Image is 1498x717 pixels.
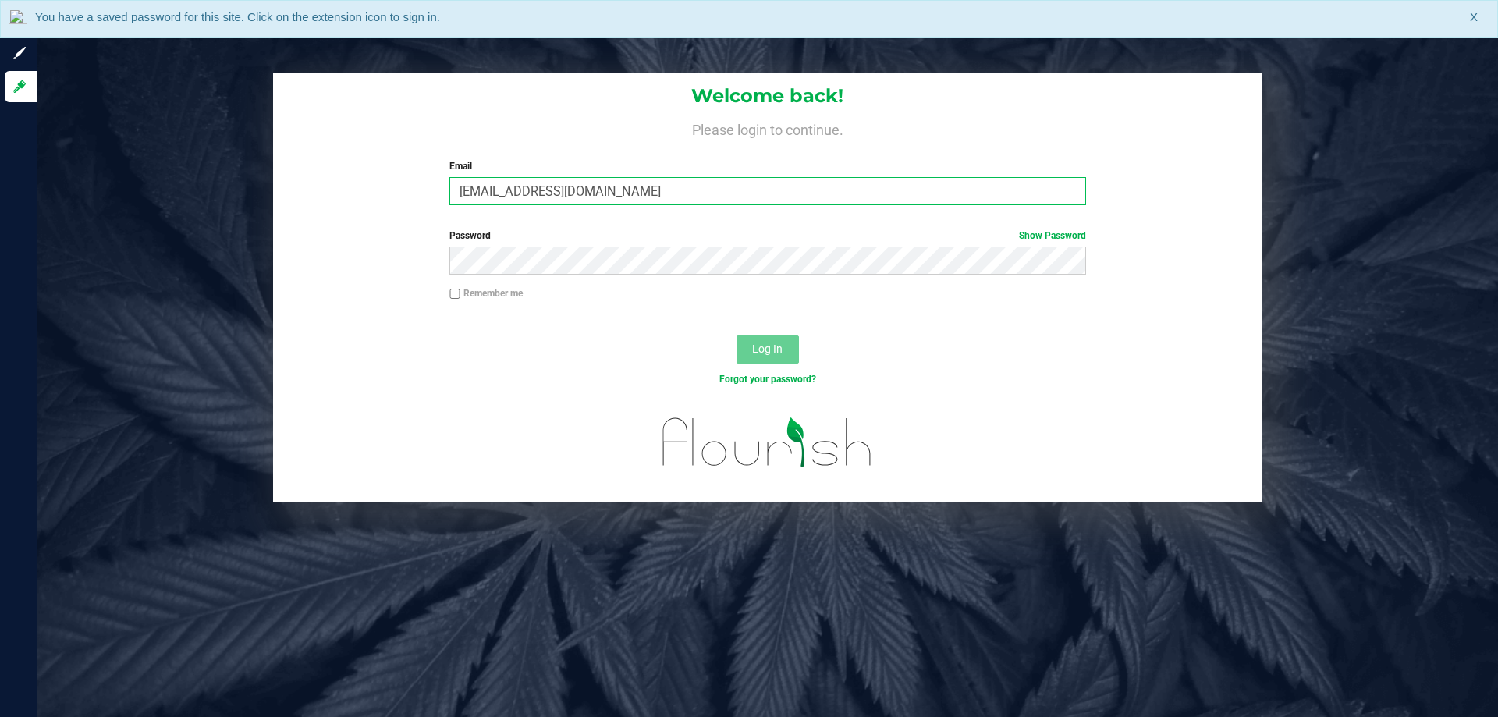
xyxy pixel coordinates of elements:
h4: Please login to continue. [273,119,1262,137]
a: Forgot your password? [719,374,816,385]
img: flourish_logo.svg [644,403,891,482]
inline-svg: Log in [12,79,27,94]
a: Show Password [1019,230,1086,241]
span: You have a saved password for this site. Click on the extension icon to sign in. [35,10,440,23]
label: Remember me [449,286,523,300]
span: Password [449,230,491,241]
h1: Welcome back! [273,86,1262,106]
button: Log In [737,335,799,364]
input: Remember me [449,289,460,300]
label: Email [449,159,1085,173]
span: Log In [752,343,783,355]
inline-svg: Sign up [12,45,27,61]
span: X [1470,9,1478,27]
img: notLoggedInIcon.png [9,9,27,30]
